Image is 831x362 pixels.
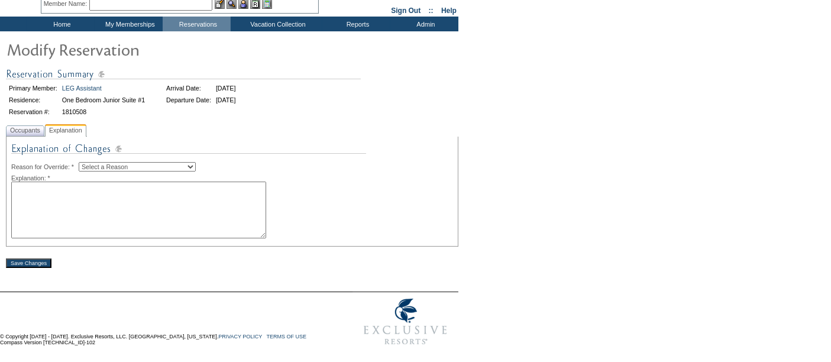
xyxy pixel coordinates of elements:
[6,67,361,82] img: Reservation Summary
[218,334,262,340] a: PRIVACY POLICY
[214,95,238,105] td: [DATE]
[163,17,231,31] td: Reservations
[390,17,458,31] td: Admin
[47,124,85,137] span: Explanation
[267,334,307,340] a: TERMS OF USE
[11,174,453,182] div: Explanation: *
[7,95,59,105] td: Residence:
[353,292,458,351] img: Exclusive Resorts
[62,85,102,92] a: LEG Assistant
[322,17,390,31] td: Reports
[8,124,43,137] span: Occupants
[7,106,59,117] td: Reservation #:
[164,95,213,105] td: Departure Date:
[7,83,59,93] td: Primary Member:
[95,17,163,31] td: My Memberships
[164,83,213,93] td: Arrival Date:
[11,141,366,162] img: Explanation of Changes
[441,7,457,15] a: Help
[6,37,242,61] img: Modify Reservation
[6,258,51,268] input: Save Changes
[11,163,79,170] span: Reason for Override: *
[391,7,421,15] a: Sign Out
[27,17,95,31] td: Home
[60,95,147,105] td: One Bedroom Junior Suite #1
[231,17,322,31] td: Vacation Collection
[214,83,238,93] td: [DATE]
[429,7,434,15] span: ::
[60,106,147,117] td: 1810508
